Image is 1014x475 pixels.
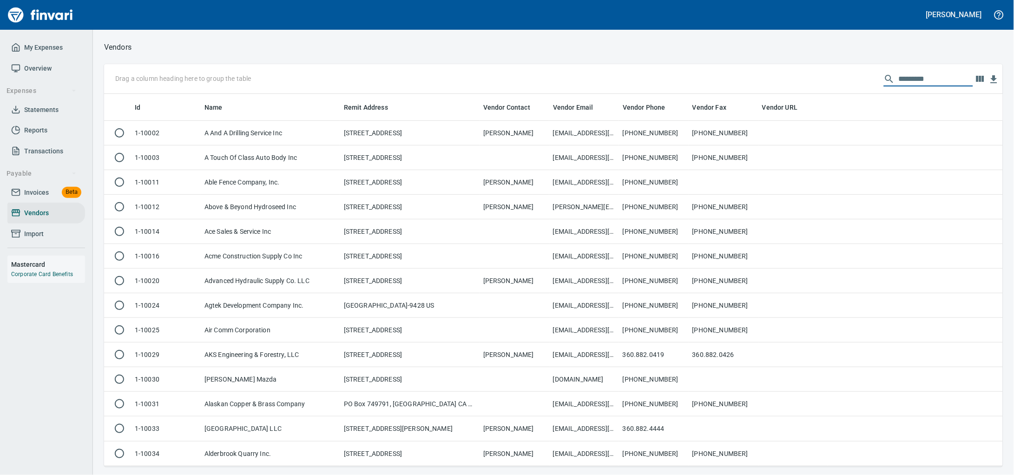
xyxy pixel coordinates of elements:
[340,195,480,219] td: [STREET_ADDRESS]
[24,187,49,198] span: Invoices
[619,195,689,219] td: [PHONE_NUMBER]
[619,244,689,269] td: [PHONE_NUMBER]
[11,271,73,277] a: Corporate Card Benefits
[340,416,480,441] td: [STREET_ADDRESS][PERSON_NAME]
[7,224,85,244] a: Import
[483,102,542,113] span: Vendor Contact
[340,367,480,392] td: [STREET_ADDRESS]
[549,219,619,244] td: [EMAIL_ADDRESS][DOMAIN_NAME]
[549,442,619,466] td: [EMAIL_ADDRESS][DOMAIN_NAME]
[7,168,77,179] span: Payable
[689,318,758,343] td: [PHONE_NUMBER]
[135,102,140,113] span: Id
[623,102,665,113] span: Vendor Phone
[340,318,480,343] td: [STREET_ADDRESS]
[6,4,75,26] img: Finvari
[7,120,85,141] a: Reports
[340,244,480,269] td: [STREET_ADDRESS]
[987,73,1001,86] button: Download table
[131,244,201,269] td: 1-10016
[201,318,340,343] td: Air Comm Corporation
[483,102,530,113] span: Vendor Contact
[131,121,201,145] td: 1-10002
[480,442,549,466] td: [PERSON_NAME]
[480,121,549,145] td: [PERSON_NAME]
[7,37,85,58] a: My Expenses
[340,343,480,367] td: [STREET_ADDRESS]
[201,170,340,195] td: Able Fence Company, Inc.
[201,343,340,367] td: AKS Engineering & Forestry, LLC
[480,416,549,441] td: [PERSON_NAME]
[131,318,201,343] td: 1-10025
[340,121,480,145] td: [STREET_ADDRESS]
[549,145,619,170] td: [EMAIL_ADDRESS][DOMAIN_NAME]
[689,293,758,318] td: [PHONE_NUMBER]
[619,392,689,416] td: [PHONE_NUMBER]
[689,244,758,269] td: [PHONE_NUMBER]
[201,293,340,318] td: Agtek Development Company Inc.
[689,269,758,293] td: [PHONE_NUMBER]
[549,170,619,195] td: [EMAIL_ADDRESS][DOMAIN_NAME]
[7,85,77,97] span: Expenses
[689,442,758,466] td: [PHONE_NUMBER]
[340,293,480,318] td: [GEOGRAPHIC_DATA]-9428 US
[7,182,85,203] a: InvoicesBeta
[549,121,619,145] td: [EMAIL_ADDRESS][DOMAIN_NAME]
[619,442,689,466] td: [PHONE_NUMBER]
[689,121,758,145] td: [PHONE_NUMBER]
[7,203,85,224] a: Vendors
[3,82,80,99] button: Expenses
[619,121,689,145] td: [PHONE_NUMBER]
[201,219,340,244] td: Ace Sales & Service Inc
[135,102,152,113] span: Id
[131,195,201,219] td: 1-10012
[553,102,593,113] span: Vendor Email
[480,195,549,219] td: [PERSON_NAME]
[689,392,758,416] td: [PHONE_NUMBER]
[24,207,49,219] span: Vendors
[204,102,223,113] span: Name
[549,244,619,269] td: [EMAIL_ADDRESS][DOMAIN_NAME]
[549,392,619,416] td: [EMAIL_ADDRESS][DOMAIN_NAME]
[340,219,480,244] td: [STREET_ADDRESS]
[201,145,340,170] td: A Touch Of Class Auto Body Inc
[24,104,59,116] span: Statements
[549,269,619,293] td: [EMAIL_ADDRESS][DOMAIN_NAME]
[7,99,85,120] a: Statements
[689,195,758,219] td: [PHONE_NUMBER]
[131,219,201,244] td: 1-10014
[692,102,727,113] span: Vendor Fax
[62,187,81,198] span: Beta
[201,416,340,441] td: [GEOGRAPHIC_DATA] LLC
[619,293,689,318] td: [PHONE_NUMBER]
[480,269,549,293] td: [PERSON_NAME]
[131,442,201,466] td: 1-10034
[344,102,400,113] span: Remit Address
[131,367,201,392] td: 1-10030
[619,170,689,195] td: [PHONE_NUMBER]
[131,293,201,318] td: 1-10024
[480,343,549,367] td: [PERSON_NAME]
[201,269,340,293] td: Advanced Hydraulic Supply Co. LLC
[762,102,798,113] span: Vendor URL
[7,141,85,162] a: Transactions
[549,195,619,219] td: [PERSON_NAME][EMAIL_ADDRESS][DOMAIN_NAME]
[619,318,689,343] td: [PHONE_NUMBER]
[24,145,63,157] span: Transactions
[619,219,689,244] td: [PHONE_NUMBER]
[340,442,480,466] td: [STREET_ADDRESS]
[689,145,758,170] td: [PHONE_NUMBER]
[131,145,201,170] td: 1-10003
[104,42,132,53] nav: breadcrumb
[11,259,85,270] h6: Mastercard
[692,102,739,113] span: Vendor Fax
[115,74,251,83] p: Drag a column heading here to group the table
[340,392,480,416] td: PO Box 749791, [GEOGRAPHIC_DATA] CA 90074-9791 US
[924,7,984,22] button: [PERSON_NAME]
[131,416,201,441] td: 1-10033
[104,42,132,53] p: Vendors
[973,72,987,86] button: Choose columns to display
[340,170,480,195] td: [STREET_ADDRESS]
[623,102,678,113] span: Vendor Phone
